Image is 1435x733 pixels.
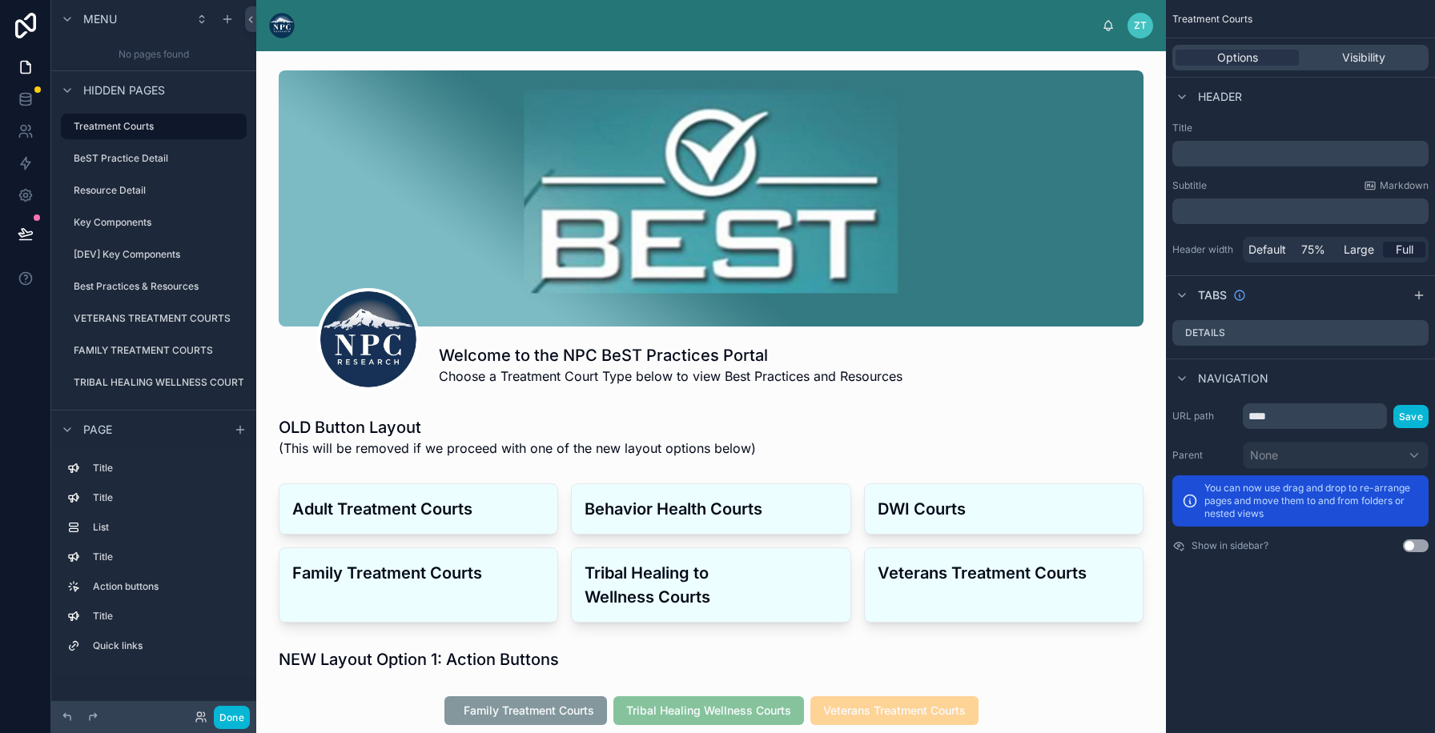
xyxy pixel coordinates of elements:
div: scrollable content [1172,141,1429,166]
a: [DEV] Key Components [61,242,247,267]
a: BeST Practice Detail [61,146,247,171]
div: scrollable content [1172,198,1429,224]
label: Parent [1172,449,1236,462]
a: Markdown [1364,179,1429,192]
label: Title [93,551,240,563]
label: Best Practices & Resources [74,280,243,293]
label: Subtitle [1172,179,1207,192]
span: Tabs [1198,287,1227,303]
p: You can now use drag and drop to re-arrange pages and move them to and from folders or nested views [1204,482,1419,520]
span: Page [83,422,112,438]
span: Large [1344,242,1374,258]
label: Header width [1172,243,1236,256]
span: Header [1198,89,1242,105]
label: Resource Detail [74,184,243,197]
button: Save [1393,405,1429,428]
span: ZT [1134,19,1147,32]
label: VETERANS TREATMENT COURTS [74,312,243,325]
label: Title [93,610,240,623]
div: scrollable content [307,22,1102,29]
div: scrollable content [51,448,256,675]
label: Show in sidebar? [1192,539,1268,552]
label: Title [93,462,240,475]
label: Title [1172,122,1429,134]
span: Navigation [1198,371,1268,387]
label: Quick links [93,639,240,652]
label: TRIBAL HEALING WELLNESS COURTS [74,376,251,389]
span: Menu [83,11,117,27]
button: Done [214,706,250,729]
button: None [1243,442,1429,469]
label: [DEV] Key Components [74,248,243,261]
label: Treatment Courts [74,120,237,133]
span: Options [1217,50,1258,66]
label: Action buttons [93,580,240,593]
span: Markdown [1380,179,1429,192]
a: VETERANS TREATMENT COURTS [61,306,247,331]
span: Hidden pages [83,82,165,98]
span: None [1250,447,1278,463]
label: List [93,521,240,534]
a: TRIBAL HEALING WELLNESS COURTS [61,370,247,395]
a: Best Practices & Resources [61,274,247,299]
label: Title [93,491,240,504]
span: Full [1396,242,1413,258]
label: Details [1185,326,1225,339]
label: FAMILY TREATMENT COURTS [74,344,243,357]
span: Treatment Courts [1172,13,1252,26]
a: Key Components [61,210,247,235]
img: App logo [269,13,295,38]
div: No pages found [51,38,256,70]
a: FAMILY TREATMENT COURTS [61,338,247,363]
label: Key Components [74,216,243,229]
label: BeST Practice Detail [74,152,243,165]
a: Resource Detail [61,178,247,203]
span: Visibility [1342,50,1385,66]
span: 75% [1301,242,1325,258]
a: Treatment Courts [61,114,247,139]
label: URL path [1172,410,1236,423]
span: Default [1248,242,1286,258]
